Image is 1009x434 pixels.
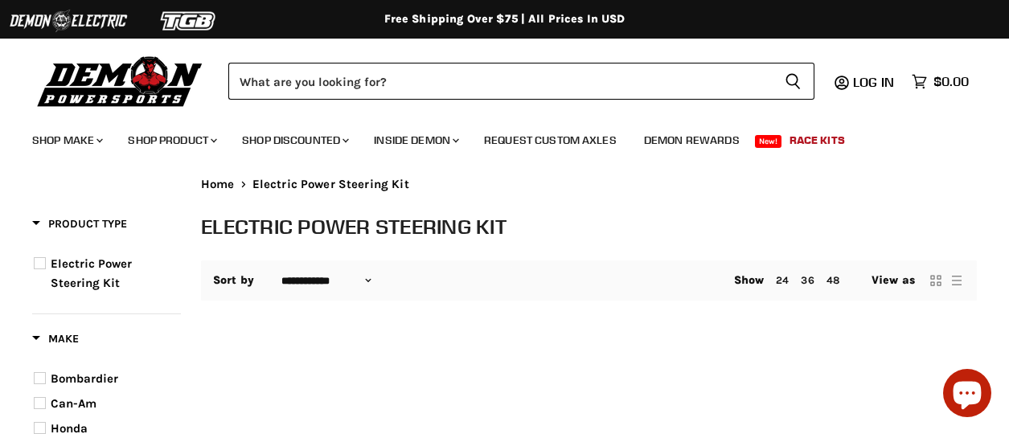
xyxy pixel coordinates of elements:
input: Search [228,63,772,100]
span: Make [32,332,79,346]
button: list view [949,272,965,289]
a: 48 [826,274,839,286]
span: Electric Power Steering Kit [252,178,409,191]
img: TGB Logo 2 [129,6,249,36]
form: Product [228,63,814,100]
span: $0.00 [933,74,969,89]
a: Log in [846,75,904,89]
a: Shop Product [116,124,227,157]
span: Bombardier [51,371,118,386]
span: Log in [853,74,894,90]
span: Electric Power Steering Kit [51,256,132,290]
span: Can-Am [51,396,96,411]
a: 24 [776,274,789,286]
button: Search [772,63,814,100]
a: Shop Make [20,124,113,157]
img: Demon Electric Logo 2 [8,6,129,36]
span: New! [755,135,782,148]
button: Filter by Product Type [32,216,127,236]
a: Inside Demon [362,124,469,157]
inbox-online-store-chat: Shopify online store chat [938,369,996,421]
ul: Main menu [20,117,965,157]
span: Product Type [32,217,127,231]
label: Sort by [213,274,254,287]
a: 36 [801,274,814,286]
nav: Breadcrumbs [201,178,977,191]
a: Request Custom Axles [472,124,629,157]
a: Shop Discounted [230,124,359,157]
nav: Collection utilities [201,260,977,301]
button: Filter by Make [32,331,79,351]
a: Race Kits [777,124,857,157]
span: View as [872,274,915,287]
span: Show [734,273,765,287]
img: Demon Powersports [32,52,208,109]
a: Home [201,178,235,191]
a: Demon Rewards [632,124,752,157]
button: grid view [928,272,944,289]
h1: Electric Power Steering Kit [201,213,977,240]
a: $0.00 [904,70,977,93]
